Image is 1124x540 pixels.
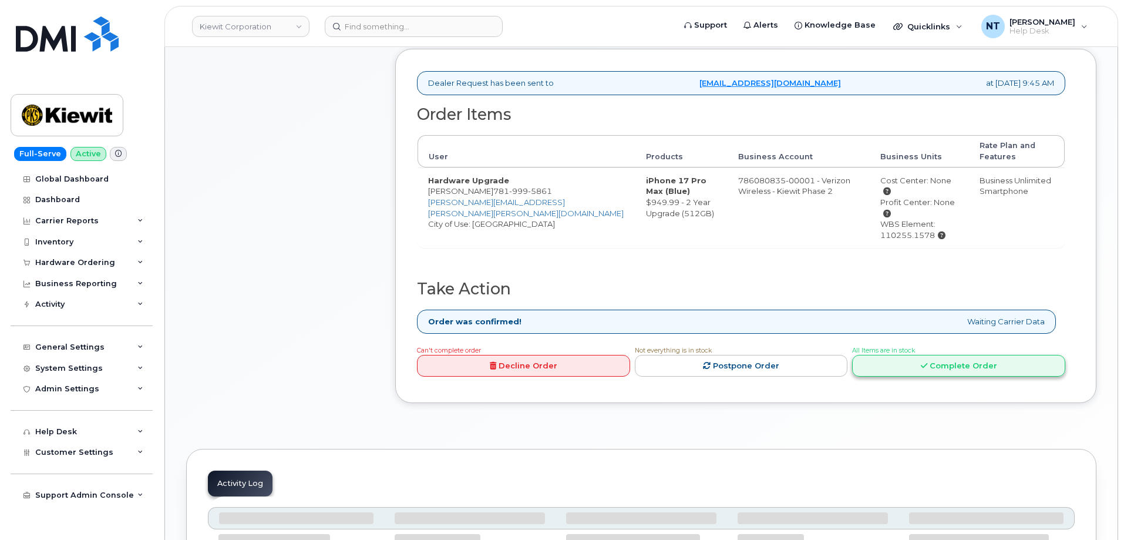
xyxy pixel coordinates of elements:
span: 781 [493,186,552,196]
strong: Hardware Upgrade [428,176,509,185]
strong: iPhone 17 Pro Max (Blue) [646,176,706,196]
a: Complete Order [852,355,1065,377]
th: User [418,135,635,167]
a: Knowledge Base [786,14,884,37]
a: Support [676,14,735,37]
span: Alerts [753,19,778,31]
th: Business Account [728,135,870,167]
th: Business Units [870,135,969,167]
a: Alerts [735,14,786,37]
strong: Order was confirmed! [428,316,521,327]
div: Profit Center: None [880,197,958,219]
h2: Order Items [417,106,1065,123]
span: 5861 [528,186,552,196]
a: [EMAIL_ADDRESS][DOMAIN_NAME] [699,78,841,89]
div: Dealer Request has been sent to at [DATE] 9:45 AM [417,71,1065,95]
th: Products [635,135,728,167]
td: $949.99 - 2 Year Upgrade (512GB) [635,167,728,247]
div: Nicholas Taylor [973,15,1096,38]
div: Cost Center: None [880,175,958,197]
div: WBS Element: 110255.1578 [880,219,958,240]
div: Waiting Carrier Data [417,310,1056,334]
input: Find something... [325,16,503,37]
span: [PERSON_NAME] [1009,17,1075,26]
td: Business Unlimited Smartphone [969,167,1065,247]
a: [PERSON_NAME][EMAIL_ADDRESS][PERSON_NAME][PERSON_NAME][DOMAIN_NAME] [428,197,624,218]
th: Rate Plan and Features [969,135,1065,167]
iframe: Messenger Launcher [1073,489,1115,531]
span: Quicklinks [907,22,950,31]
td: 786080835-00001 - Verizon Wireless - Kiewit Phase 2 [728,167,870,247]
span: 999 [509,186,528,196]
h2: Take Action [417,280,1065,298]
span: NT [986,19,1000,33]
a: Postpone Order [635,355,848,377]
span: Knowledge Base [805,19,876,31]
span: Help Desk [1009,26,1075,36]
a: Kiewit Corporation [192,16,309,37]
span: All Items are in stock [852,347,915,354]
span: Support [694,19,727,31]
span: Not everything is in stock [635,347,712,354]
a: Decline Order [417,355,630,377]
span: Can't complete order [417,347,481,354]
div: Quicklinks [885,15,971,38]
td: [PERSON_NAME] City of Use: [GEOGRAPHIC_DATA] [418,167,635,247]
